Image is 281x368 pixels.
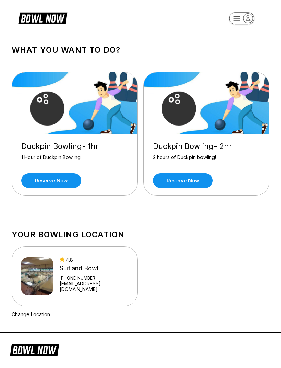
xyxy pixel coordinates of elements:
[153,154,260,166] div: 2 hours of Duckpin bowling!
[153,142,260,151] div: Duckpin Bowling- 2hr
[12,311,50,317] a: Change Location
[144,72,270,134] img: Duckpin Bowling- 2hr
[60,281,129,292] a: [EMAIL_ADDRESS][DOMAIN_NAME]
[60,264,129,272] div: Suitland Bowl
[60,275,129,281] div: [PHONE_NUMBER]
[12,230,269,239] h1: Your bowling location
[60,257,129,263] div: 4.8
[21,142,128,151] div: Duckpin Bowling- 1hr
[153,173,213,188] a: Reserve now
[12,45,269,55] h1: What you want to do?
[21,257,53,295] img: Suitland Bowl
[21,154,128,166] div: 1 Hour of Duckpin Bowling
[21,173,81,188] a: Reserve now
[12,72,138,134] img: Duckpin Bowling- 1hr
